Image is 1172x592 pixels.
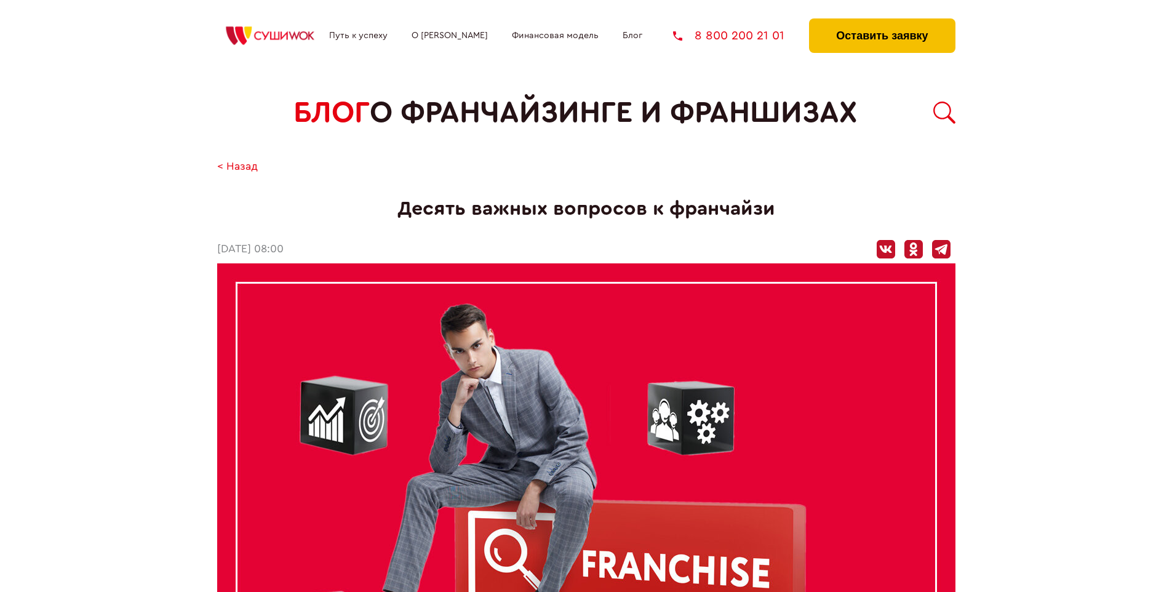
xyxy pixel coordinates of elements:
a: О [PERSON_NAME] [412,31,488,41]
span: БЛОГ [293,96,370,130]
a: 8 800 200 21 01 [673,30,784,42]
span: о франчайзинге и франшизах [370,96,857,130]
time: [DATE] 08:00 [217,243,284,256]
a: < Назад [217,161,258,174]
h1: Десять важных вопросов к франчайзи [217,198,955,220]
a: Путь к успеху [329,31,388,41]
button: Оставить заявку [809,18,955,53]
a: Финансовая модель [512,31,599,41]
a: Блог [623,31,642,41]
span: 8 800 200 21 01 [695,30,784,42]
